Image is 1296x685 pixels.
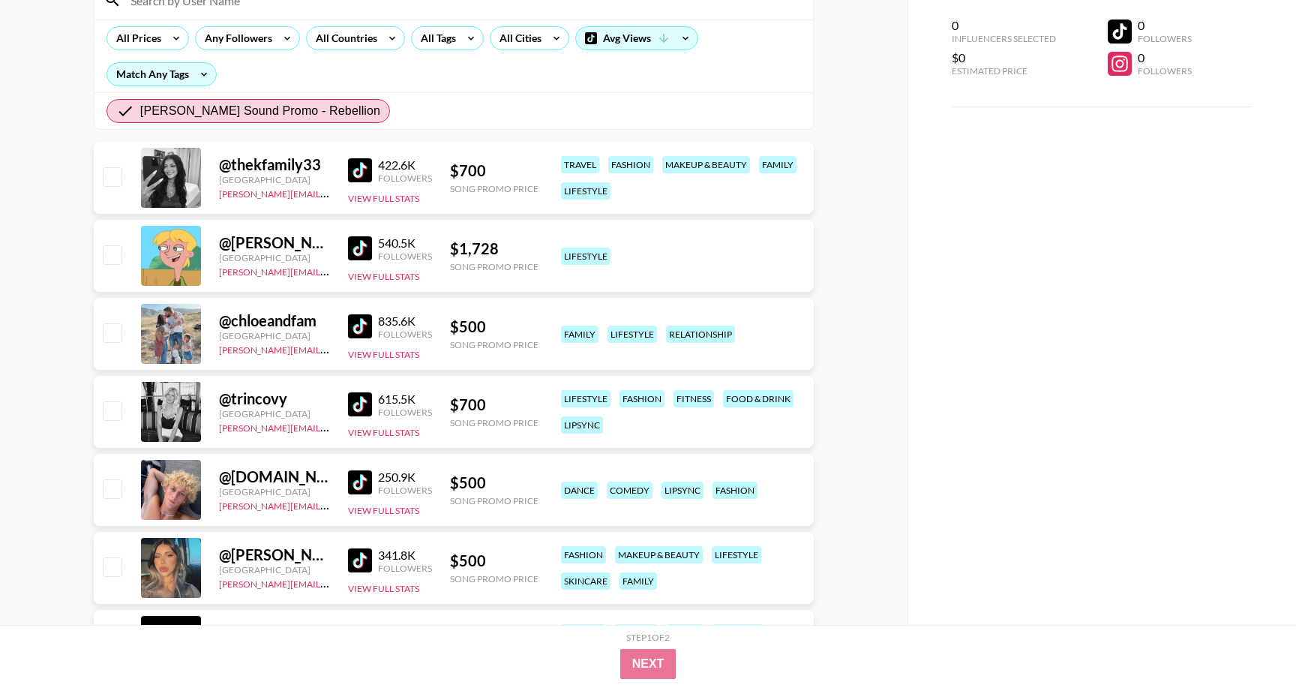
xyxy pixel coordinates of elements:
div: @ thekfamily33 [219,155,330,174]
div: $ 700 [450,161,538,180]
a: [PERSON_NAME][EMAIL_ADDRESS][DOMAIN_NAME] [219,185,441,200]
span: [PERSON_NAME] Sound Promo - Rebellion [140,102,380,120]
button: View Full Stats [348,271,419,282]
div: All Prices [107,27,164,50]
div: lipsync [615,624,657,641]
div: [GEOGRAPHIC_DATA] [219,174,330,185]
div: Estimated Price [952,65,1056,77]
div: lifestyle [561,390,610,407]
div: 615.5K [378,392,432,407]
a: [PERSON_NAME][EMAIL_ADDRESS][DOMAIN_NAME] [219,497,441,512]
button: View Full Stats [348,193,419,204]
div: dance [561,482,598,499]
div: 341.8K [378,548,432,563]
a: [PERSON_NAME][EMAIL_ADDRESS][DOMAIN_NAME] [219,263,441,278]
div: lifestyle [607,326,657,343]
div: @ [PERSON_NAME].[PERSON_NAME] [219,233,330,252]
a: [PERSON_NAME][EMAIL_ADDRESS][DOMAIN_NAME] [219,341,441,356]
div: makeup & beauty [662,156,750,173]
div: 0 [1138,50,1192,65]
div: 835.6K [378,314,432,329]
div: $0 [952,50,1056,65]
div: lifestyle [712,546,761,563]
img: TikTok [348,236,372,260]
div: family [759,156,796,173]
div: [GEOGRAPHIC_DATA] [219,564,330,575]
a: [PERSON_NAME][EMAIL_ADDRESS][DOMAIN_NAME] [219,575,441,590]
div: fashion [561,624,606,641]
div: skincare [561,572,610,590]
div: Followers [378,173,432,184]
div: Song Promo Price [450,417,538,428]
div: Followers [378,251,432,262]
img: TikTok [348,548,372,572]
div: Any Followers [196,27,275,50]
div: [GEOGRAPHIC_DATA] [219,330,330,341]
div: 422.6K [378,158,432,173]
div: All Countries [307,27,380,50]
a: [PERSON_NAME][EMAIL_ADDRESS][DOMAIN_NAME] [219,419,441,434]
div: Followers [1138,65,1192,77]
div: $ 500 [450,473,538,492]
div: 250.9K [378,470,432,485]
div: [GEOGRAPHIC_DATA] [219,486,330,497]
div: lifestyle [713,624,763,641]
button: View Full Stats [348,427,419,438]
div: food & drink [723,390,793,407]
div: @ [PERSON_NAME] [219,545,330,564]
div: Followers [378,407,432,418]
div: Match Any Tags [107,63,216,86]
div: travel [561,156,599,173]
div: $ 500 [450,317,538,336]
div: makeup & beauty [615,546,703,563]
div: 540.5K [378,236,432,251]
div: Song Promo Price [450,573,538,584]
div: travel [666,624,704,641]
div: @ trincovy [219,389,330,408]
button: View Full Stats [348,583,419,594]
img: TikTok [348,470,372,494]
div: fashion [608,156,653,173]
img: TikTok [348,392,372,416]
button: Next [620,649,676,679]
img: TikTok [348,314,372,338]
div: relationship [666,326,735,343]
div: comedy [607,482,652,499]
div: [GEOGRAPHIC_DATA] [219,252,330,263]
div: family [561,326,598,343]
div: @ alyzzahh [219,623,330,642]
div: @ chloeandfam [219,311,330,330]
div: lipsync [661,482,703,499]
div: @ [DOMAIN_NAME][PERSON_NAME] [219,467,330,486]
div: fashion [619,390,664,407]
div: Followers [378,485,432,496]
div: Influencers Selected [952,33,1056,44]
div: lifestyle [561,182,610,200]
div: 0 [1138,18,1192,33]
div: $ 700 [450,395,538,414]
div: Song Promo Price [450,495,538,506]
div: Followers [1138,33,1192,44]
div: lifestyle [561,248,610,265]
div: All Cities [490,27,544,50]
div: lipsync [561,416,603,434]
div: All Tags [412,27,459,50]
div: family [619,572,657,590]
div: Avg Views [576,27,697,50]
img: TikTok [348,158,372,182]
div: Song Promo Price [450,183,538,194]
div: $ 1,728 [450,239,538,258]
div: fashion [561,546,606,563]
div: Step 1 of 2 [626,632,670,643]
div: fitness [673,390,714,407]
div: Followers [378,563,432,574]
div: [GEOGRAPHIC_DATA] [219,408,330,419]
button: View Full Stats [348,349,419,360]
button: View Full Stats [348,505,419,516]
div: Followers [378,329,432,340]
div: 0 [952,18,1056,33]
div: $ 500 [450,551,538,570]
div: Song Promo Price [450,339,538,350]
div: fashion [712,482,757,499]
div: Song Promo Price [450,261,538,272]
